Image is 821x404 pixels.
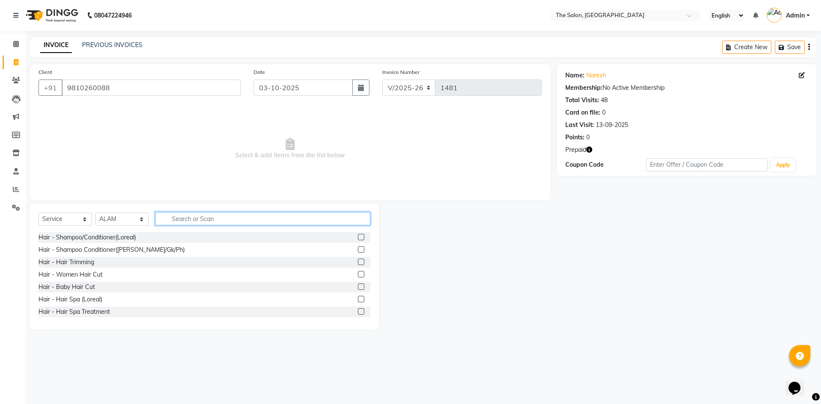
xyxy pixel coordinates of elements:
[565,160,646,169] div: Coupon Code
[38,295,102,304] div: Hair - Hair Spa (Loreal)
[38,270,103,279] div: Hair - Women Hair Cut
[62,80,241,96] input: Search by Name/Mobile/Email/Code
[602,108,605,117] div: 0
[38,68,52,76] label: Client
[565,83,808,92] div: No Active Membership
[38,106,542,192] span: Select & add items from the list below
[722,41,771,54] button: Create New
[565,83,602,92] div: Membership:
[94,3,132,27] b: 08047224946
[646,158,768,171] input: Enter Offer / Coupon Code
[38,245,185,254] div: Hair - Shampoo Conditioner([PERSON_NAME]/Gk/Ph)
[382,68,419,76] label: Invoice Number
[596,121,628,130] div: 13-09-2025
[565,71,585,80] div: Name:
[38,233,136,242] div: Hair - Shampoo/Conditioner(Loreal)
[586,133,590,142] div: 0
[40,38,72,53] a: INVOICE
[38,307,110,316] div: Hair - Hair Spa Treatment
[38,258,94,267] div: Hair - Hair Trimming
[786,11,805,20] span: Admin
[38,80,62,96] button: +91
[155,212,370,225] input: Search or Scan
[254,68,265,76] label: Date
[82,41,142,49] a: PREVIOUS INVOICES
[775,41,805,54] button: Save
[38,283,95,292] div: Hair - Baby Hair Cut
[22,3,80,27] img: logo
[601,96,608,105] div: 48
[771,159,795,171] button: Apply
[565,96,599,105] div: Total Visits:
[785,370,812,395] iframe: chat widget
[565,145,586,154] span: Prepaid
[565,121,594,130] div: Last Visit:
[565,133,585,142] div: Points:
[767,8,782,23] img: Admin
[565,108,600,117] div: Card on file:
[586,71,606,80] a: Naresh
